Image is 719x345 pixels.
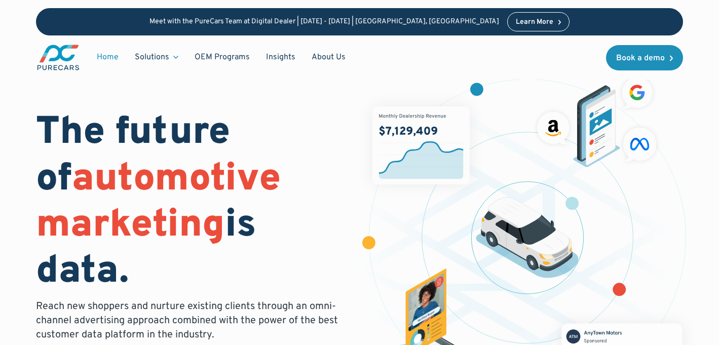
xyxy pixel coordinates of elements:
img: illustration of a vehicle [476,197,579,278]
a: Home [89,48,127,67]
a: main [36,44,81,71]
img: chart showing monthly dealership revenue of $7m [372,106,470,184]
a: Book a demo [606,45,683,70]
span: automotive marketing [36,156,281,250]
a: About Us [304,48,354,67]
img: ads on social media and advertising partners [533,73,661,167]
div: Learn More [516,19,553,26]
p: Reach new shoppers and nurture existing clients through an omni-channel advertising approach comb... [36,299,344,342]
a: Insights [258,48,304,67]
a: OEM Programs [186,48,258,67]
div: Solutions [127,48,186,67]
img: purecars logo [36,44,81,71]
div: Solutions [135,52,169,63]
p: Meet with the PureCars Team at Digital Dealer | [DATE] - [DATE] | [GEOGRAPHIC_DATA], [GEOGRAPHIC_... [149,18,499,26]
h1: The future of is data. [36,110,348,295]
a: Learn More [507,12,570,31]
div: Book a demo [616,54,665,62]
